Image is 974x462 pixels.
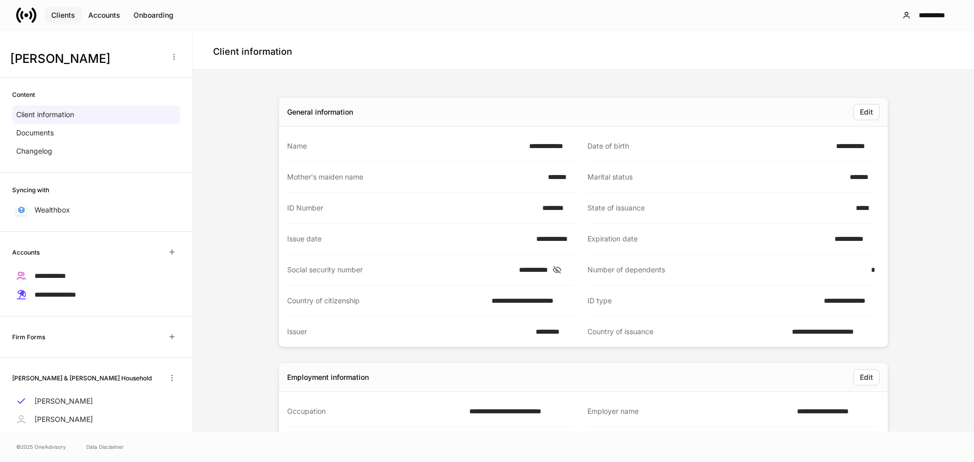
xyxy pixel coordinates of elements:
div: Name [287,141,523,151]
p: Wealthbox [34,205,70,215]
div: ID type [587,296,818,306]
div: Mother's maiden name [287,172,542,182]
div: ID Number [287,203,536,213]
h6: Content [12,90,35,99]
div: Clients [51,10,75,20]
div: Edit [860,372,873,382]
div: State of issuance [587,203,850,213]
div: Number of dependents [587,265,865,275]
button: Edit [853,104,880,120]
div: Employment information [287,372,369,382]
div: Marital status [587,172,844,182]
div: Country of issuance [587,327,786,337]
div: Expiration date [587,234,828,244]
button: Onboarding [127,7,180,23]
span: © 2025 OneAdvisory [16,443,66,451]
div: Edit [860,107,873,117]
h4: Client information [213,46,292,58]
div: Date of birth [587,141,830,151]
div: Country of citizenship [287,296,485,306]
div: Accounts [88,10,120,20]
a: [PERSON_NAME] [12,392,180,410]
button: Edit [853,369,880,385]
div: Issue date [287,234,530,244]
div: Onboarding [133,10,173,20]
p: Client information [16,110,74,120]
div: Occupation [287,406,463,416]
p: Documents [16,128,54,138]
p: Changelog [16,146,52,156]
h6: Syncing with [12,185,49,195]
a: [PERSON_NAME] [12,410,180,429]
div: Social security number [287,265,513,275]
div: General information [287,107,353,117]
h3: [PERSON_NAME] [10,51,162,67]
button: Accounts [82,7,127,23]
h6: Firm Forms [12,332,45,342]
div: Employer name [587,406,791,416]
a: Documents [12,124,180,142]
p: [PERSON_NAME] [34,414,93,424]
a: Data Disclaimer [86,443,124,451]
div: Issuer [287,327,530,337]
a: Changelog [12,142,180,160]
a: Client information [12,105,180,124]
a: Wealthbox [12,201,180,219]
h6: [PERSON_NAME] & [PERSON_NAME] Household [12,373,152,383]
h6: Accounts [12,247,40,257]
button: Clients [45,7,82,23]
p: [PERSON_NAME] [34,396,93,406]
